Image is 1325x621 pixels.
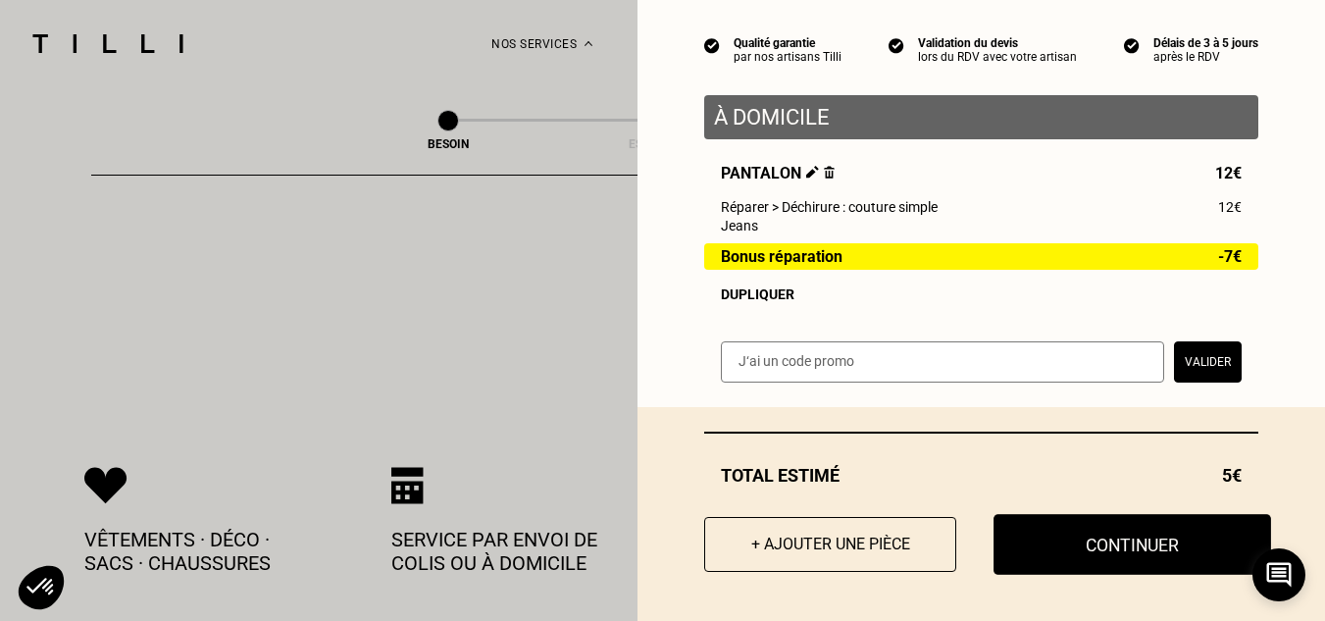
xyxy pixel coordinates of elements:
[1124,36,1140,54] img: icon list info
[918,36,1077,50] div: Validation du devis
[918,50,1077,64] div: lors du RDV avec votre artisan
[1218,199,1242,215] span: 12€
[704,517,956,572] button: + Ajouter une pièce
[704,465,1258,486] div: Total estimé
[734,50,841,64] div: par nos artisans Tilli
[1218,248,1242,265] span: -7€
[704,36,720,54] img: icon list info
[1222,465,1242,486] span: 5€
[1153,50,1258,64] div: après le RDV
[1215,164,1242,182] span: 12€
[721,248,842,265] span: Bonus réparation
[889,36,904,54] img: icon list info
[721,199,938,215] span: Réparer > Déchirure : couture simple
[721,286,1242,302] div: Dupliquer
[1174,341,1242,383] button: Valider
[806,166,819,179] img: Éditer
[994,514,1271,575] button: Continuer
[1153,36,1258,50] div: Délais de 3 à 5 jours
[824,166,835,179] img: Supprimer
[721,341,1164,383] input: J‘ai un code promo
[734,36,841,50] div: Qualité garantie
[714,105,1249,129] p: À domicile
[721,164,835,182] span: Pantalon
[721,218,758,233] span: Jeans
